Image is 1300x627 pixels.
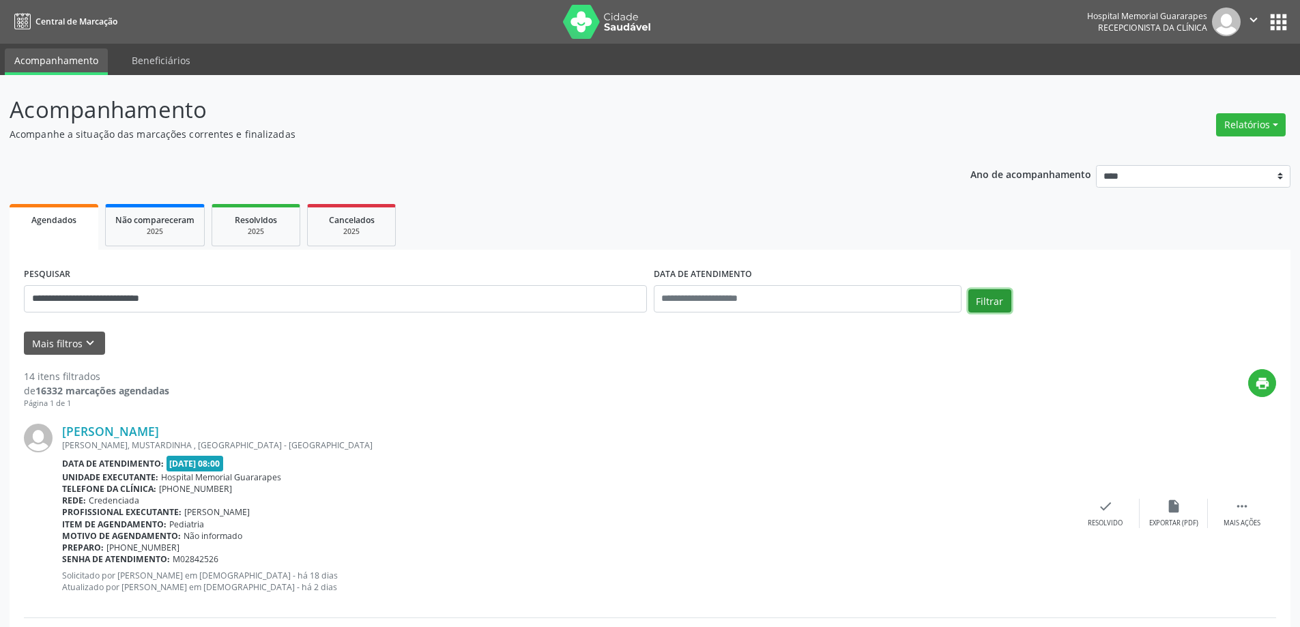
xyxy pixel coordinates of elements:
p: Ano de acompanhamento [970,165,1091,182]
div: de [24,383,169,398]
label: PESQUISAR [24,264,70,285]
div: Resolvido [1088,519,1123,528]
b: Data de atendimento: [62,458,164,469]
div: 14 itens filtrados [24,369,169,383]
a: [PERSON_NAME] [62,424,159,439]
span: [PERSON_NAME] [184,506,250,518]
i: insert_drive_file [1166,499,1181,514]
i: keyboard_arrow_down [83,336,98,351]
i: check [1098,499,1113,514]
span: Central de Marcação [35,16,117,27]
div: Página 1 de 1 [24,398,169,409]
div: 2025 [115,227,194,237]
span: Cancelados [329,214,375,226]
span: Não informado [184,530,242,542]
button: Relatórios [1216,113,1286,136]
button:  [1241,8,1267,36]
strong: 16332 marcações agendadas [35,384,169,397]
button: Filtrar [968,289,1011,312]
span: [PHONE_NUMBER] [106,542,179,553]
span: Pediatria [169,519,204,530]
span: Agendados [31,214,76,226]
i:  [1234,499,1250,514]
img: img [24,424,53,452]
a: Central de Marcação [10,10,117,33]
span: [DATE] 08:00 [167,456,224,471]
p: Solicitado por [PERSON_NAME] em [DEMOGRAPHIC_DATA] - há 18 dias Atualizado por [PERSON_NAME] em [... [62,570,1071,593]
span: Hospital Memorial Guararapes [161,471,281,483]
span: Recepcionista da clínica [1098,22,1207,33]
div: [PERSON_NAME], MUSTARDINHA , [GEOGRAPHIC_DATA] - [GEOGRAPHIC_DATA] [62,439,1071,451]
b: Telefone da clínica: [62,483,156,495]
div: Exportar (PDF) [1149,519,1198,528]
span: Não compareceram [115,214,194,226]
b: Item de agendamento: [62,519,167,530]
span: Credenciada [89,495,139,506]
button: print [1248,369,1276,397]
b: Senha de atendimento: [62,553,170,565]
img: img [1212,8,1241,36]
b: Profissional executante: [62,506,182,518]
i: print [1255,376,1270,391]
span: Resolvidos [235,214,277,226]
b: Motivo de agendamento: [62,530,181,542]
label: DATA DE ATENDIMENTO [654,264,752,285]
div: 2025 [222,227,290,237]
b: Rede: [62,495,86,506]
div: Mais ações [1224,519,1260,528]
p: Acompanhe a situação das marcações correntes e finalizadas [10,127,906,141]
a: Acompanhamento [5,48,108,75]
i:  [1246,12,1261,27]
button: Mais filtroskeyboard_arrow_down [24,332,105,355]
b: Preparo: [62,542,104,553]
span: [PHONE_NUMBER] [159,483,232,495]
button: apps [1267,10,1290,34]
div: Hospital Memorial Guararapes [1087,10,1207,22]
b: Unidade executante: [62,471,158,483]
p: Acompanhamento [10,93,906,127]
div: 2025 [317,227,386,237]
a: Beneficiários [122,48,200,72]
span: M02842526 [173,553,218,565]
